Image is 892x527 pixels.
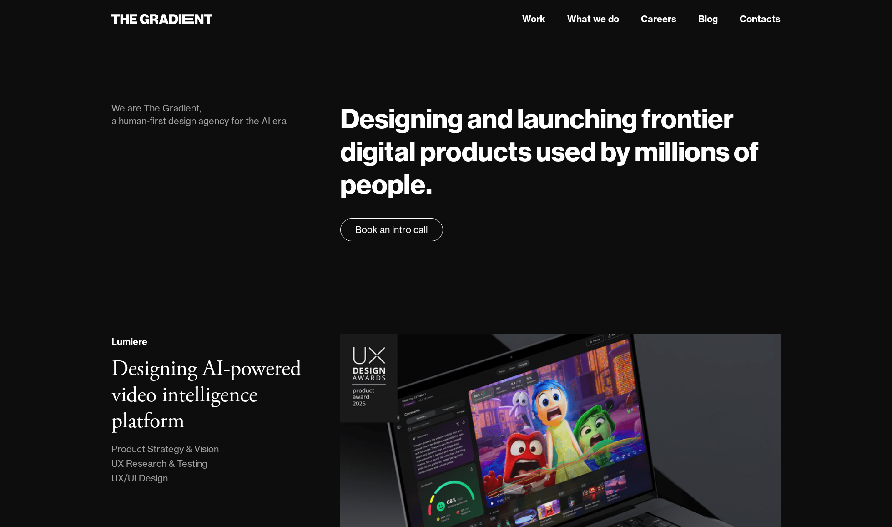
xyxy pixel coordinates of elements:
div: We are The Gradient, a human-first design agency for the AI era [111,102,323,127]
div: Product Strategy & Vision UX Research & Testing UX/UI Design [111,442,219,486]
h3: Designing AI-powered video intelligence platform [111,355,301,435]
a: Contacts [740,12,781,26]
a: Work [522,12,545,26]
a: What we do [567,12,619,26]
a: Book an intro call [340,218,443,241]
div: Lumiere [111,335,147,349]
a: Careers [641,12,676,26]
a: Blog [698,12,718,26]
h1: Designing and launching frontier digital products used by millions of people. [340,102,781,200]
